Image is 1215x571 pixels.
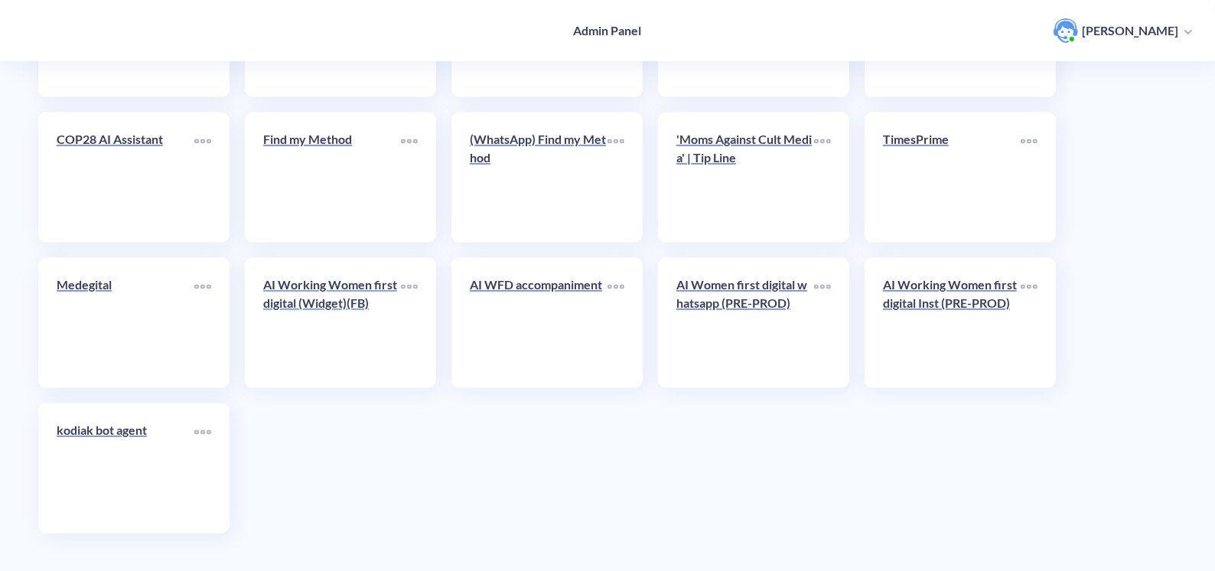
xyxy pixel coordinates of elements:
p: COP28 AI Assistant [57,131,194,149]
a: Find my Method [263,131,401,224]
p: 'Moms Against Cult Media' | Tip Line [676,131,814,168]
h4: Admin Panel [574,23,642,38]
p: TimesPrime [883,131,1021,149]
p: Medegital [57,276,194,295]
a: Medegital [57,276,194,370]
p: [PERSON_NAME] [1082,22,1178,39]
p: AI Working Women first digital Inst (PRE-PROD) [883,276,1021,313]
a: AI WFD accompaniment [470,276,607,370]
a: AI Working Women first digital Inst (PRE-PROD) [883,276,1021,370]
a: TimesPrime [883,131,1021,224]
img: user photo [1054,18,1078,43]
p: Find my Method [263,131,401,149]
a: COP28 AI Assistant [57,131,194,224]
a: 'Moms Against Cult Media' | Tip Line [676,131,814,224]
a: kodiak bot agent [57,422,194,515]
p: kodiak bot agent [57,422,194,440]
a: AI Working Women first digital (Widget)(FB) [263,276,401,370]
p: AI WFD accompaniment [470,276,607,295]
p: AI Working Women first digital (Widget)(FB) [263,276,401,313]
button: user photo[PERSON_NAME] [1046,17,1200,44]
a: (WhatsApp) Find my Method [470,131,607,224]
p: (WhatsApp) Find my Method [470,131,607,168]
p: AI Women first digital whatsapp (PRE-PROD) [676,276,814,313]
a: AI Women first digital whatsapp (PRE-PROD) [676,276,814,370]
